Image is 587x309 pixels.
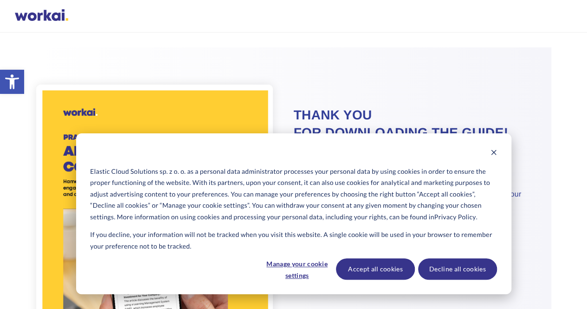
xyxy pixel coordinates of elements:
div: Cookie banner [76,133,511,294]
button: Decline all cookies [418,258,497,280]
a: Privacy Policy [434,211,476,223]
p: If you decline, your information will not be tracked when you visit this website. A single cookie... [90,229,497,252]
button: Manage your cookie settings [261,258,333,280]
p: Elastic Cloud Solutions sp. z o. o. as a personal data administrator processes your personal data... [90,166,497,223]
button: Accept all cookies [336,258,415,280]
h2: Thank you for downloading the guide! [294,106,528,142]
button: Dismiss cookie banner [490,148,497,159]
